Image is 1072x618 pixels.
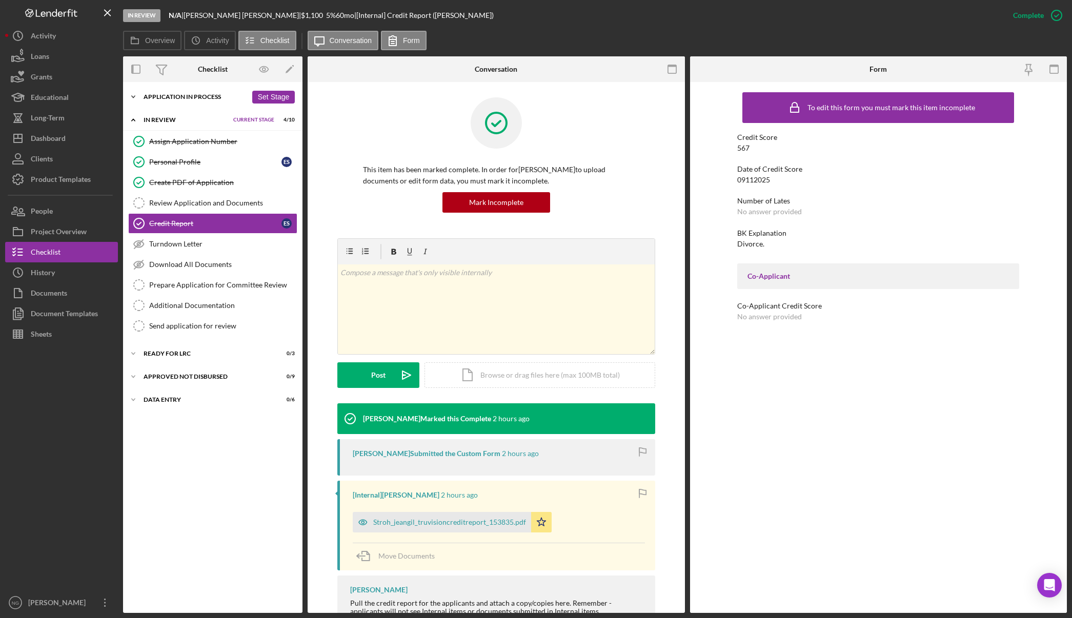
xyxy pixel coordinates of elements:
[233,117,274,123] span: Current Stage
[737,229,1019,237] div: BK Explanation
[747,272,1009,280] div: Co-Applicant
[149,158,281,166] div: Personal Profile
[144,117,228,123] div: In Review
[31,128,66,151] div: Dashboard
[31,108,65,131] div: Long-Term
[5,592,118,613] button: NG[PERSON_NAME]
[5,324,118,344] button: Sheets
[330,36,372,45] label: Conversation
[5,149,118,169] button: Clients
[149,260,297,269] div: Download All Documents
[475,65,517,73] div: Conversation
[31,262,55,285] div: History
[5,46,118,67] a: Loans
[5,242,118,262] button: Checklist
[378,551,435,560] span: Move Documents
[149,199,297,207] div: Review Application and Documents
[276,117,295,123] div: 4 / 10
[502,449,539,458] time: 2025-09-11 20:40
[123,9,160,22] div: In Review
[128,172,297,193] a: Create PDF of Application
[373,518,526,526] div: Stroh_jeangil_truvisioncreditreport_153835.pdf
[169,11,181,19] b: N/A
[1013,5,1044,26] div: Complete
[5,221,118,242] button: Project Overview
[337,362,419,388] button: Post
[469,192,523,213] div: Mark Incomplete
[31,169,91,192] div: Product Templates
[371,362,386,388] div: Post
[31,46,49,69] div: Loans
[31,221,87,244] div: Project Overview
[149,240,297,248] div: Turndown Letter
[184,31,235,50] button: Activity
[5,303,118,324] button: Document Templates
[31,26,56,49] div: Activity
[149,137,297,146] div: Assign Application Number
[1037,573,1062,598] div: Open Intercom Messenger
[144,94,247,100] div: Application In Process
[184,11,301,19] div: [PERSON_NAME] [PERSON_NAME] |
[31,324,52,347] div: Sheets
[737,144,750,152] div: 567
[5,26,118,46] button: Activity
[737,240,764,248] div: Divorce.
[493,415,530,423] time: 2025-09-11 20:40
[128,254,297,275] a: Download All Documents
[5,87,118,108] a: Educational
[363,415,491,423] div: [PERSON_NAME] Marked this Complete
[31,242,60,265] div: Checklist
[336,11,354,19] div: 60 mo
[144,351,269,357] div: Ready for LRC
[869,65,887,73] div: Form
[5,67,118,87] button: Grants
[260,36,290,45] label: Checklist
[807,104,975,112] div: To edit this form you must mark this item incomplete
[144,374,269,380] div: Approved Not Disbursed
[128,275,297,295] a: Prepare Application for Committee Review
[353,512,552,532] button: Stroh_jeangil_truvisioncreditreport_153835.pdf
[149,178,297,187] div: Create PDF of Application
[276,351,295,357] div: 0 / 3
[12,600,19,606] text: NG
[5,283,118,303] button: Documents
[308,31,379,50] button: Conversation
[149,281,297,289] div: Prepare Application for Committee Review
[381,31,427,50] button: Form
[281,157,292,167] div: E S
[353,491,439,499] div: [Internal] [PERSON_NAME]
[252,91,295,104] button: Set Stage
[128,131,297,152] a: Assign Application Number
[276,397,295,403] div: 0 / 6
[238,31,296,50] button: Checklist
[5,128,118,149] button: Dashboard
[737,176,770,184] div: 09112025
[31,201,53,224] div: People
[737,302,1019,310] div: Co-Applicant Credit Score
[5,169,118,190] button: Product Templates
[353,449,500,458] div: [PERSON_NAME] Submitted the Custom Form
[206,36,229,45] label: Activity
[350,599,645,615] div: Pull the credit report for the applicants and attach a copy/copies here. Remember - applicants wi...
[326,11,336,19] div: 5 %
[123,31,181,50] button: Overview
[301,11,323,19] span: $1,100
[5,262,118,283] button: History
[737,208,802,216] div: No answer provided
[128,213,297,234] a: Credit ReportES
[281,218,292,229] div: E S
[128,295,297,316] a: Additional Documentation
[31,303,98,326] div: Document Templates
[144,397,269,403] div: Data Entry
[276,374,295,380] div: 0 / 9
[128,316,297,336] a: Send application for review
